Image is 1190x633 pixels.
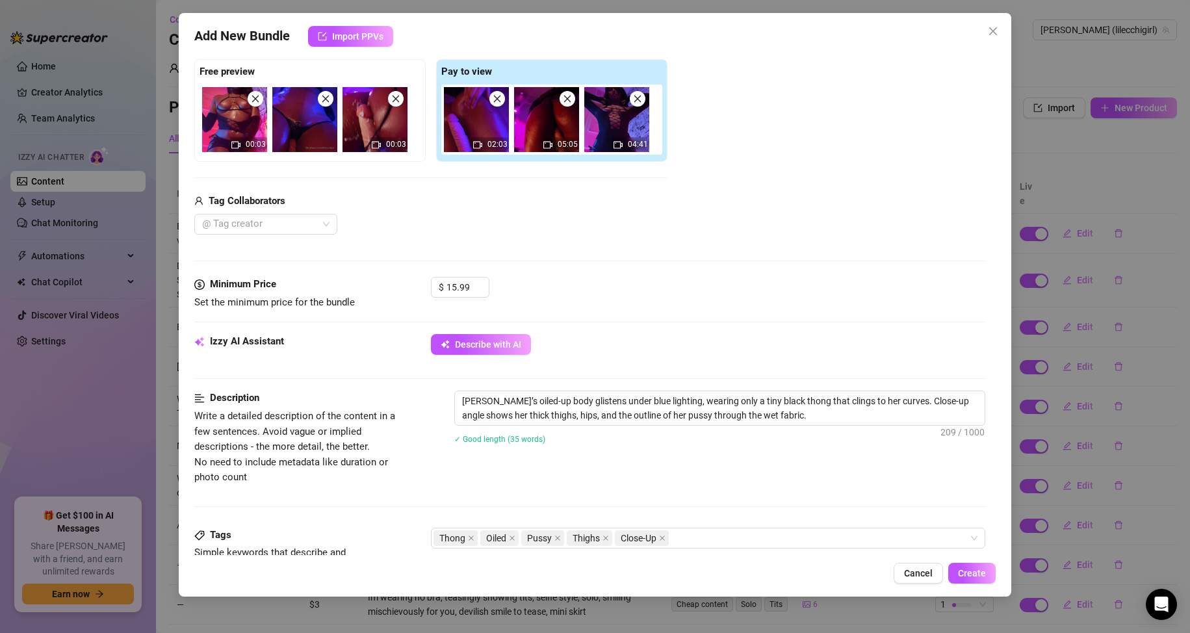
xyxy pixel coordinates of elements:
[194,194,203,209] span: user
[439,531,465,545] span: Thong
[441,66,492,77] strong: Pay to view
[391,94,400,103] span: close
[332,31,383,42] span: Import PPVs
[543,140,552,149] span: video-camera
[444,87,509,152] img: media
[988,26,998,36] span: close
[615,530,669,546] span: Close-Up
[493,94,502,103] span: close
[210,392,259,404] strong: Description
[194,296,355,308] span: Set the minimum price for the bundle
[514,87,579,152] div: 05:05
[958,568,986,578] span: Create
[473,140,482,149] span: video-camera
[584,87,649,152] img: media
[194,530,205,541] span: tag
[509,535,515,541] span: close
[246,140,266,149] span: 00:03
[433,530,478,546] span: Thong
[1146,589,1177,620] div: Open Intercom Messenger
[904,568,933,578] span: Cancel
[194,277,205,292] span: dollar
[431,334,531,355] button: Describe with AI
[621,531,656,545] span: Close-Up
[521,530,564,546] span: Pussy
[202,87,267,152] img: media
[343,87,407,152] img: media
[584,87,649,152] div: 04:41
[558,140,578,149] span: 05:05
[659,535,666,541] span: close
[563,94,572,103] span: close
[983,26,1003,36] span: Close
[321,94,330,103] span: close
[272,87,337,152] img: media
[202,87,267,152] div: 00:03
[251,94,260,103] span: close
[209,195,285,207] strong: Tag Collaborators
[573,531,600,545] span: Thighs
[480,530,519,546] span: Oiled
[602,535,609,541] span: close
[231,140,240,149] span: video-camera
[527,531,552,545] span: Pussy
[633,94,642,103] span: close
[444,87,509,152] div: 02:03
[194,410,395,483] span: Write a detailed description of the content in a few sentences. Avoid vague or implied descriptio...
[210,529,231,541] strong: Tags
[514,87,579,152] img: media
[372,140,381,149] span: video-camera
[200,66,255,77] strong: Free preview
[948,563,996,584] button: Create
[455,391,985,425] textarea: [PERSON_NAME]’s oiled-up body glistens under blue lighting, wearing only a tiny black thong that ...
[486,531,506,545] span: Oiled
[194,547,351,589] span: Simple keywords that describe and summarize the content, like specific fetishes, positions, categ...
[628,140,648,149] span: 04:41
[454,435,545,444] span: ✓ Good length (35 words)
[194,26,290,47] span: Add New Bundle
[487,140,508,149] span: 02:03
[210,278,276,290] strong: Minimum Price
[210,335,284,347] strong: Izzy AI Assistant
[567,530,612,546] span: Thighs
[554,535,561,541] span: close
[455,339,521,350] span: Describe with AI
[318,32,327,41] span: import
[343,87,407,152] div: 00:03
[194,391,205,406] span: align-left
[983,21,1003,42] button: Close
[614,140,623,149] span: video-camera
[308,26,393,47] button: Import PPVs
[468,535,474,541] span: close
[894,563,943,584] button: Cancel
[386,140,406,149] span: 00:03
